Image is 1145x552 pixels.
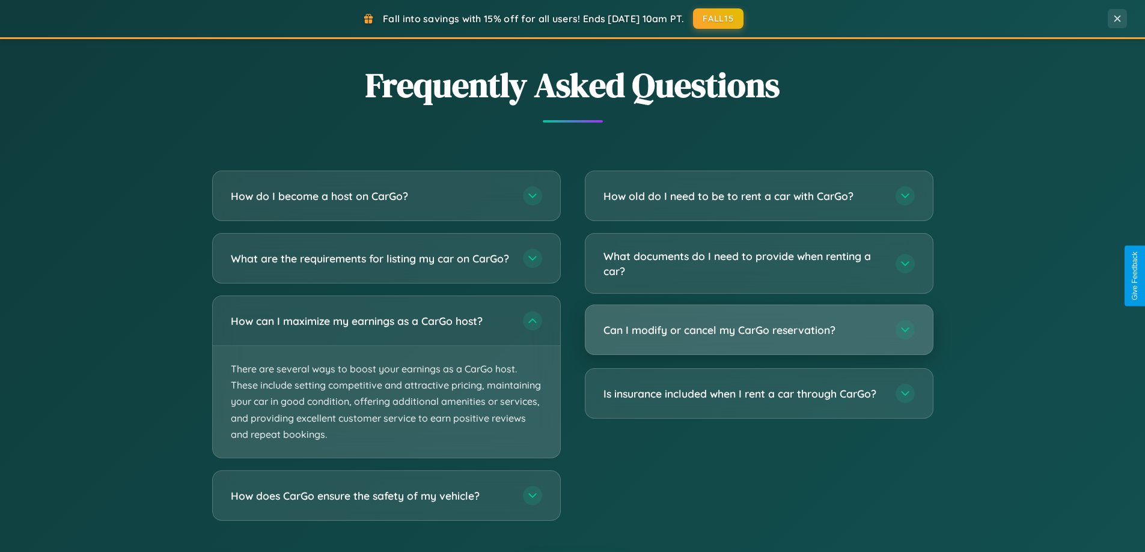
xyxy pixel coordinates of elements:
[1131,252,1139,300] div: Give Feedback
[231,251,511,266] h3: What are the requirements for listing my car on CarGo?
[231,189,511,204] h3: How do I become a host on CarGo?
[603,323,884,338] h3: Can I modify or cancel my CarGo reservation?
[603,189,884,204] h3: How old do I need to be to rent a car with CarGo?
[603,386,884,401] h3: Is insurance included when I rent a car through CarGo?
[213,346,560,458] p: There are several ways to boost your earnings as a CarGo host. These include setting competitive ...
[603,249,884,278] h3: What documents do I need to provide when renting a car?
[383,13,684,25] span: Fall into savings with 15% off for all users! Ends [DATE] 10am PT.
[693,8,743,29] button: FALL15
[231,488,511,503] h3: How does CarGo ensure the safety of my vehicle?
[212,62,933,108] h2: Frequently Asked Questions
[231,314,511,329] h3: How can I maximize my earnings as a CarGo host?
